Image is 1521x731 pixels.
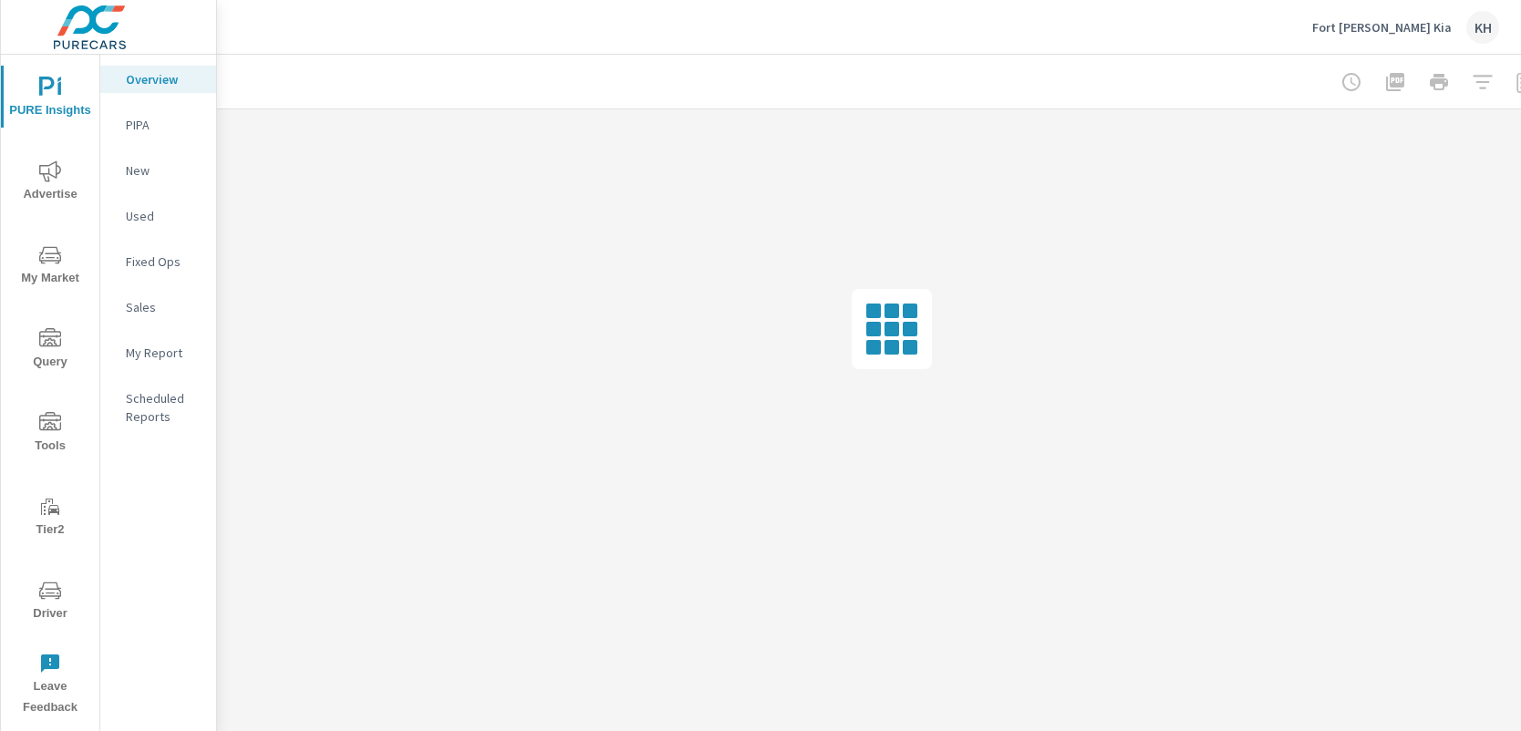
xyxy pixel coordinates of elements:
span: Tools [6,412,94,457]
p: Sales [126,298,202,316]
span: PURE Insights [6,77,94,121]
div: KH [1466,11,1499,44]
p: Fort [PERSON_NAME] Kia [1312,19,1452,36]
div: Overview [100,66,216,93]
div: Used [100,202,216,230]
p: Scheduled Reports [126,389,202,426]
div: Scheduled Reports [100,385,216,430]
span: Driver [6,580,94,624]
p: Overview [126,70,202,88]
span: Tier2 [6,496,94,541]
div: New [100,157,216,184]
p: Used [126,207,202,225]
div: nav menu [1,55,99,726]
span: Query [6,328,94,373]
div: My Report [100,339,216,366]
div: Fixed Ops [100,248,216,275]
span: Advertise [6,160,94,205]
p: Fixed Ops [126,252,202,271]
span: Leave Feedback [6,653,94,718]
div: Sales [100,293,216,321]
div: PIPA [100,111,216,139]
p: New [126,161,202,180]
span: My Market [6,244,94,289]
p: My Report [126,344,202,362]
p: PIPA [126,116,202,134]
